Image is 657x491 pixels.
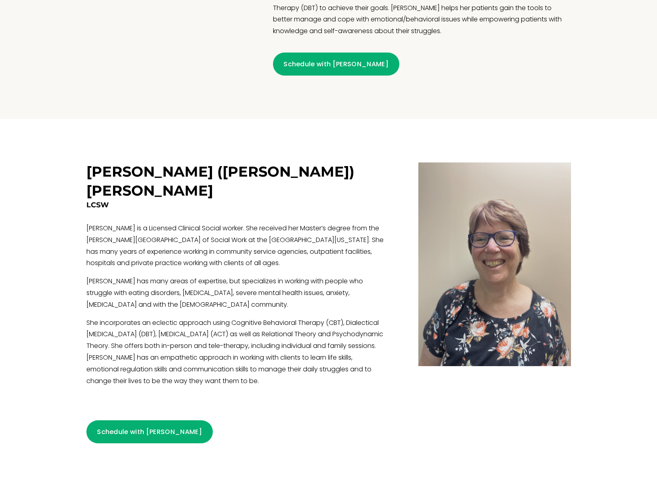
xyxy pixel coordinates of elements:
a: Schedule with [PERSON_NAME] [86,420,213,443]
h4: LCSW [86,200,384,210]
p: [PERSON_NAME] has many areas of expertise, but specializes in working with people who struggle wi... [86,276,384,311]
p: She incorporates an eclectic approach using Cognitive Behavioral Therapy (CBT), Dialectical [MEDI... [86,318,384,388]
h3: [PERSON_NAME] ([PERSON_NAME]) [PERSON_NAME] [86,163,359,199]
p: [PERSON_NAME] is a Licensed Clinical Social worker. She received her Master’s degree from the [PE... [86,223,384,270]
a: Schedule with [PERSON_NAME] [273,53,399,76]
